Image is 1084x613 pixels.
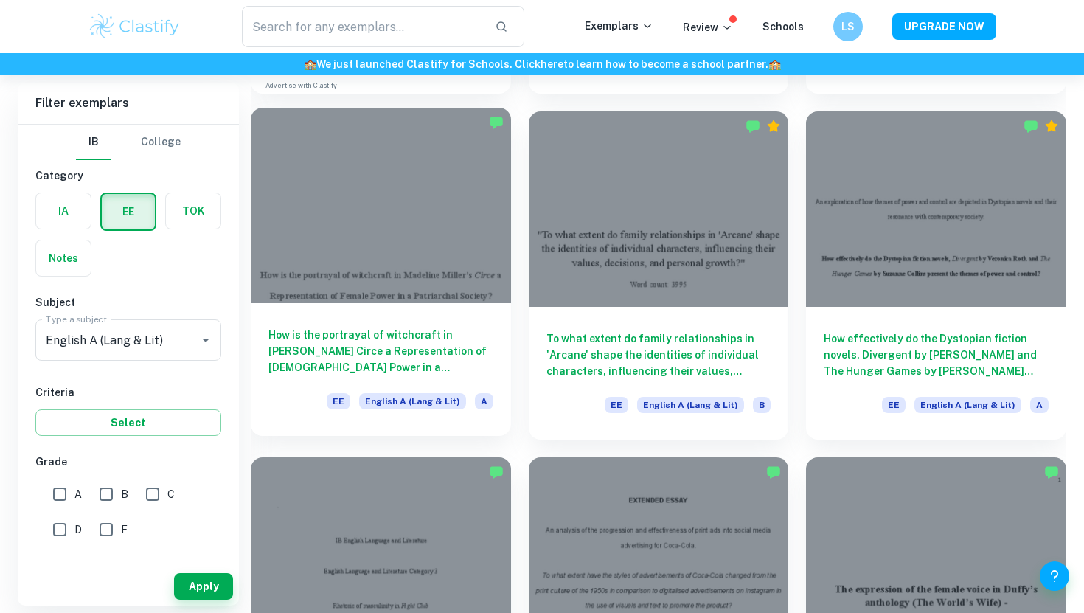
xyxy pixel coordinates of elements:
a: How effectively do the Dystopian fiction novels, Divergent by [PERSON_NAME] and The Hunger Games ... [806,111,1066,439]
span: A [74,486,82,502]
span: English A (Lang & Lit) [914,397,1021,413]
input: Search for any exemplars... [242,6,483,47]
p: Review [683,19,733,35]
h6: Grade [35,454,221,470]
span: C [167,486,175,502]
button: Open [195,330,216,350]
a: Schools [762,21,804,32]
span: EE [605,397,628,413]
button: EE [102,194,155,229]
h6: Criteria [35,384,221,401]
span: B [121,486,128,502]
h6: We just launched Clastify for Schools. Click to learn how to become a school partner. [3,56,1081,72]
h6: Subject [35,294,221,311]
span: A [1030,397,1049,413]
button: Apply [174,573,233,600]
img: Marked [766,465,781,479]
h6: To what extent do family relationships in 'Arcane' shape the identities of individual characters,... [546,330,771,379]
button: IA [36,193,91,229]
div: Premium [1044,119,1059,134]
img: Marked [746,119,760,134]
button: Select [35,409,221,436]
h6: How effectively do the Dystopian fiction novels, Divergent by [PERSON_NAME] and The Hunger Games ... [824,330,1049,379]
div: Filter type choice [76,125,181,160]
img: Marked [489,465,504,479]
span: 🏫 [768,58,781,70]
button: College [141,125,181,160]
p: Exemplars [585,18,653,34]
span: EE [327,393,350,409]
button: IB [76,125,111,160]
button: Help and Feedback [1040,561,1069,591]
a: here [541,58,563,70]
span: A [475,393,493,409]
h6: Category [35,167,221,184]
span: E [121,522,128,538]
h6: How is the portrayal of witchcraft in [PERSON_NAME] Circe a Representation of [DEMOGRAPHIC_DATA] ... [268,327,493,375]
h6: LS [840,18,857,35]
img: Clastify logo [88,12,181,41]
button: Notes [36,240,91,276]
a: To what extent do family relationships in 'Arcane' shape the identities of individual characters,... [529,111,789,439]
button: UPGRADE NOW [892,13,996,40]
a: How is the portrayal of witchcraft in [PERSON_NAME] Circe a Representation of [DEMOGRAPHIC_DATA] ... [251,111,511,439]
span: EE [882,397,906,413]
img: Marked [489,115,504,130]
span: English A (Lang & Lit) [637,397,744,413]
button: TOK [166,193,220,229]
h6: Filter exemplars [18,83,239,124]
span: B [753,397,771,413]
span: D [74,522,82,538]
img: Marked [1044,465,1059,479]
label: Type a subject [46,313,107,325]
button: LS [833,12,863,41]
div: Premium [766,119,781,134]
img: Marked [1024,119,1038,134]
span: English A (Lang & Lit) [359,393,466,409]
a: Advertise with Clastify [265,80,337,91]
span: 🏫 [304,58,316,70]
